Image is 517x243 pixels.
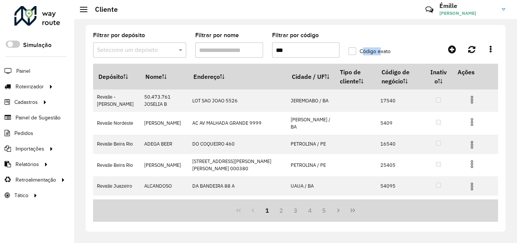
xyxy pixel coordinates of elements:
[140,64,188,89] th: Nome
[287,176,334,196] td: UAUA / BA
[376,154,424,176] td: 25405
[274,203,288,218] button: 2
[188,112,287,134] td: AC AV MALHADA GRANDE 9999
[452,64,498,80] th: Ações
[93,89,140,112] td: Revalle - [PERSON_NAME]
[195,31,239,40] label: Filtrar por nome
[376,89,424,112] td: 17540
[14,129,33,137] span: Pedidos
[288,203,303,218] button: 3
[188,89,287,112] td: LOT SAO JOAO 5526
[376,64,424,89] th: Código de negócio
[140,154,188,176] td: [PERSON_NAME]
[439,2,496,9] h3: Émille
[331,203,346,218] button: Next Page
[16,160,39,168] span: Relatórios
[140,196,188,218] td: ALEXSANDRO DOS SANTO
[93,196,140,218] td: Revalle Juazeiro
[346,203,360,218] button: Last Page
[439,10,496,17] span: [PERSON_NAME]
[188,196,287,218] td: AV [PERSON_NAME] 07
[188,176,287,196] td: DA BANDEIRA 88 A
[188,135,287,154] td: DO COQUEIRO 460
[14,191,28,199] span: Tático
[16,67,30,75] span: Painel
[272,31,319,40] label: Filtrar por código
[349,47,391,55] label: Código exato
[376,176,424,196] td: 54095
[287,154,334,176] td: PETROLINA / PE
[287,89,334,112] td: JEREMOABO / BA
[335,64,376,89] th: Tipo de cliente
[16,176,56,184] span: Retroalimentação
[140,176,188,196] td: ALCANDOSO
[287,64,334,89] th: Cidade / UF
[23,41,51,50] label: Simulação
[425,64,452,89] th: Inativo
[93,135,140,154] td: Revalle Beira Rio
[93,31,145,40] label: Filtrar por depósito
[16,114,61,122] span: Painel de Sugestão
[93,176,140,196] td: Revalle Juazeiro
[188,154,287,176] td: [STREET_ADDRESS][PERSON_NAME][PERSON_NAME] 000380
[16,83,44,91] span: Roteirizador
[287,112,334,134] td: [PERSON_NAME] / BA
[421,2,438,18] a: Contato Rápido
[376,135,424,154] td: 16540
[287,196,334,218] td: JUAZEIRO / BA
[376,112,424,134] td: 5409
[16,145,44,153] span: Importações
[188,64,287,89] th: Endereço
[260,203,274,218] button: 1
[317,203,332,218] button: 5
[376,196,424,218] td: 54013
[287,135,334,154] td: PETROLINA / PE
[93,154,140,176] td: Revalle Beira Rio
[14,98,38,106] span: Cadastros
[140,135,188,154] td: ADEGA BEER
[93,112,140,134] td: Revalle Nordeste
[93,64,140,89] th: Depósito
[140,112,188,134] td: [PERSON_NAME]
[140,89,188,112] td: 50.473.761 JOSELIA B
[87,5,118,14] h2: Cliente
[303,203,317,218] button: 4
